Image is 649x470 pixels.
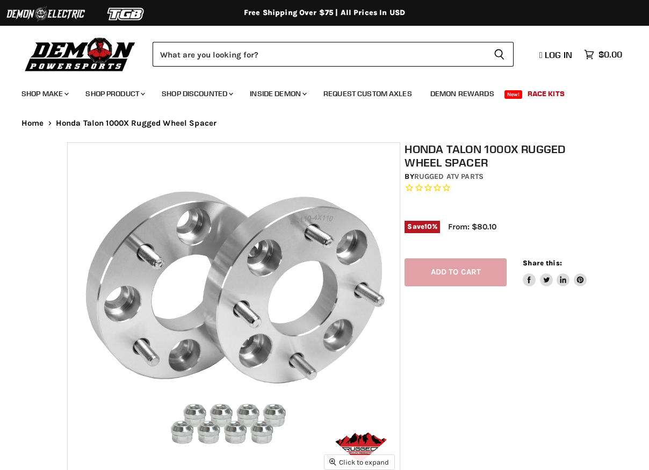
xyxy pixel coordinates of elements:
h1: Honda Talon 1000X Rugged Wheel Spacer [405,142,586,169]
a: Shop Product [77,83,152,105]
a: Inside Demon [242,83,313,105]
span: Honda Talon 1000X Rugged Wheel Spacer [56,119,217,128]
span: Click to expand [329,458,389,466]
a: Request Custom Axles [315,83,420,105]
aside: Share this: [523,258,587,287]
span: 10 [424,222,432,230]
input: Search [153,42,485,67]
a: Demon Rewards [422,83,502,105]
span: $0.00 [598,49,622,60]
span: Save % [405,221,440,233]
span: New! [504,90,523,99]
a: Race Kits [520,83,573,105]
a: Rugged ATV Parts [414,172,484,181]
img: TGB Logo 2 [86,4,167,24]
span: Share this: [523,259,561,267]
form: Product [153,42,514,67]
span: Log in [545,49,572,60]
a: Shop Make [13,83,75,105]
a: Log in [535,50,579,60]
div: by [405,171,586,183]
button: Click to expand [325,455,394,469]
a: Home [21,119,44,128]
a: Shop Discounted [154,83,240,105]
img: Demon Electric Logo 2 [5,4,86,24]
span: Rated 0.0 out of 5 stars 0 reviews [405,183,586,194]
button: Search [485,42,514,67]
img: Demon Powersports [21,35,139,73]
span: From: $80.10 [448,222,496,232]
a: $0.00 [579,47,628,62]
ul: Main menu [13,78,619,105]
